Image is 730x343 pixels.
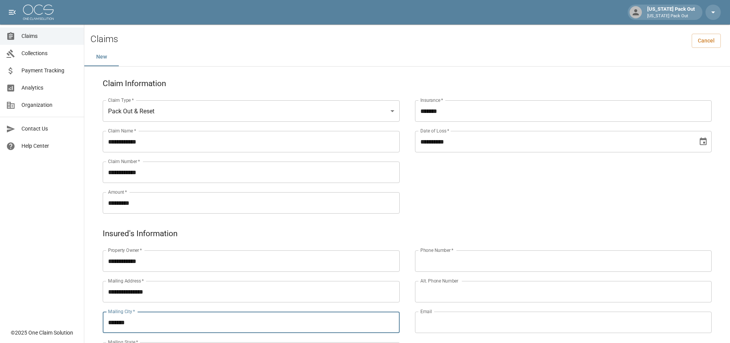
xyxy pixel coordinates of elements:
div: © 2025 One Claim Solution [11,329,73,336]
a: Cancel [692,34,721,48]
label: Insurance [420,97,443,103]
div: Pack Out & Reset [103,100,400,122]
img: ocs-logo-white-transparent.png [23,5,54,20]
h2: Claims [90,34,118,45]
label: Date of Loss [420,127,449,134]
label: Claim Type [108,97,134,103]
span: Payment Tracking [21,67,78,75]
span: Help Center [21,142,78,150]
button: New [84,48,119,66]
span: Analytics [21,84,78,92]
span: Contact Us [21,125,78,133]
button: Choose date, selected date is Jul 15, 2025 [696,134,711,149]
div: dynamic tabs [84,48,730,66]
span: Claims [21,32,78,40]
p: [US_STATE] Pack Out [647,13,695,20]
label: Mailing City [108,308,135,315]
label: Mailing Address [108,278,144,284]
button: open drawer [5,5,20,20]
label: Phone Number [420,247,453,253]
label: Claim Name [108,127,136,134]
label: Property Owner [108,247,142,253]
span: Organization [21,101,78,109]
label: Alt. Phone Number [420,278,458,284]
label: Claim Number [108,158,140,165]
label: Email [420,308,432,315]
div: [US_STATE] Pack Out [644,5,698,19]
label: Amount [108,189,127,195]
span: Collections [21,49,78,57]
